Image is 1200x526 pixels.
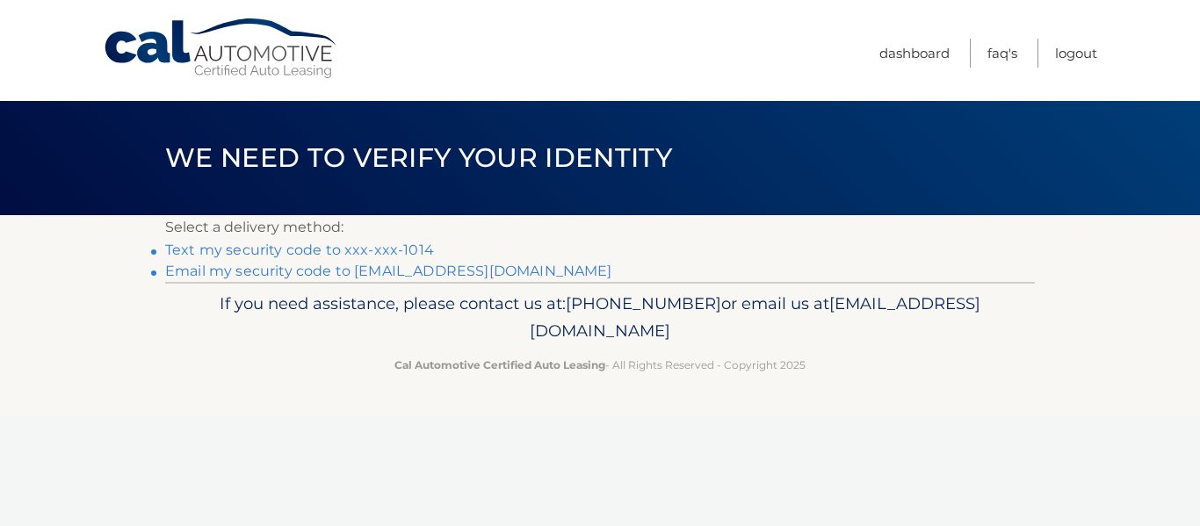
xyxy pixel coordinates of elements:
a: Cal Automotive [103,18,340,80]
a: Text my security code to xxx-xxx-1014 [165,241,434,258]
a: Dashboard [879,39,950,68]
span: [PHONE_NUMBER] [566,293,721,313]
strong: Cal Automotive Certified Auto Leasing [394,358,605,371]
p: If you need assistance, please contact us at: or email us at [177,290,1023,346]
a: Email my security code to [EMAIL_ADDRESS][DOMAIN_NAME] [165,263,612,279]
p: Select a delivery method: [165,215,1035,240]
p: - All Rights Reserved - Copyright 2025 [177,356,1023,374]
a: Logout [1055,39,1097,68]
a: FAQ's [987,39,1017,68]
span: We need to verify your identity [165,141,672,174]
